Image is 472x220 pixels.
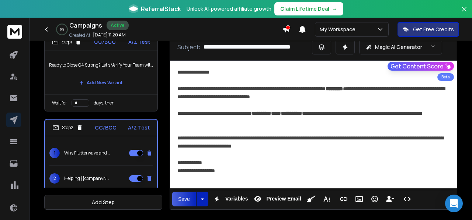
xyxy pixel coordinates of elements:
button: Close banner [459,4,469,22]
div: Step 2 [52,124,83,131]
p: [DATE] 11:20 AM [93,32,126,38]
p: Get Free Credits [413,26,454,33]
p: A/Z Test [128,38,150,46]
button: Get Free Credits [398,22,459,37]
h1: Campaigns [69,21,102,30]
span: Preview Email [265,196,302,202]
button: Magic AI Generator [359,40,442,54]
span: → [332,5,337,13]
button: Insert Link (⌘K) [337,192,351,206]
button: Add Step [44,195,162,210]
p: Subject: [177,43,201,52]
button: Get Content Score [388,62,454,71]
div: Open Intercom Messenger [445,195,463,212]
div: Active [107,21,129,30]
div: Beta [437,73,454,81]
button: More Text [320,192,334,206]
button: Save [172,192,196,206]
p: A/Z Test [128,124,150,131]
p: Helping {{companyName}} close Q4 strong [64,175,111,181]
button: Variables [210,192,250,206]
p: CC/BCC [95,124,117,131]
button: Claim Lifetime Deal→ [274,2,343,15]
button: Code View [400,192,414,206]
button: Emoticons [368,192,382,206]
span: 1 [49,148,60,158]
p: CC/BCC [94,38,116,46]
button: Add New Variant [73,75,129,90]
p: Why Flutterwave and Moniepoint Trust Blakskill for Verification [64,150,111,156]
p: Magic AI Generator [375,43,422,51]
p: 0 % [60,27,64,32]
span: ReferralStack [141,4,181,13]
div: Step 1 [52,39,81,45]
button: Insert Unsubscribe Link [383,192,397,206]
p: Wait for [52,100,67,106]
button: Clean HTML [304,192,318,206]
p: days, then [94,100,115,106]
p: My Workspace [320,26,358,33]
p: Created At: [69,32,91,38]
p: Unlock AI-powered affiliate growth [187,5,271,13]
span: 2 [49,173,60,184]
span: Variables [224,196,250,202]
p: Ready to Close Q4 Strong? Let’s Verify Your Team with Blakskill. [49,55,153,75]
li: Step1CC/BCCA/Z TestReady to Close Q4 Strong? Let’s Verify Your Team with Blakskill.Add New Varian... [44,33,158,111]
button: Insert Image (⌘P) [352,192,366,206]
button: Preview Email [251,192,302,206]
